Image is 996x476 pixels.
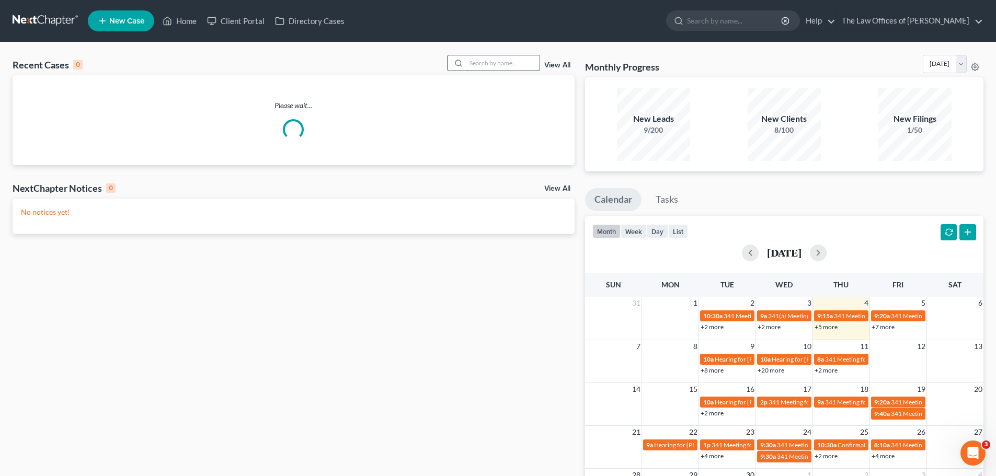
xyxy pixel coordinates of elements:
[592,224,621,238] button: month
[617,113,690,125] div: New Leads
[802,383,812,396] span: 17
[688,426,699,438] span: 22
[701,323,724,331] a: +2 more
[772,355,909,363] span: Hearing for [PERSON_NAME] & [PERSON_NAME]
[815,366,838,374] a: +2 more
[13,182,116,194] div: NextChapter Notices
[701,409,724,417] a: +2 more
[977,297,983,309] span: 6
[13,100,575,111] p: Please wait...
[745,426,755,438] span: 23
[106,183,116,193] div: 0
[775,280,793,289] span: Wed
[874,398,890,406] span: 9:20a
[815,323,838,331] a: +5 more
[715,398,796,406] span: Hearing for [PERSON_NAME]
[748,113,821,125] div: New Clients
[585,188,642,211] a: Calendar
[712,441,875,449] span: 341 Meeting for [DEMOGRAPHIC_DATA][PERSON_NAME]
[973,340,983,353] span: 13
[748,125,821,135] div: 8/100
[109,17,144,25] span: New Case
[863,297,869,309] span: 4
[777,441,871,449] span: 341 Meeting for [PERSON_NAME]
[760,398,768,406] span: 2p
[834,312,983,320] span: 341 Meeting for [PERSON_NAME] & [PERSON_NAME]
[270,11,350,30] a: Directory Cases
[631,383,642,396] span: 14
[833,280,849,289] span: Thu
[767,247,802,258] h2: [DATE]
[916,383,926,396] span: 19
[647,224,668,238] button: day
[544,62,570,69] a: View All
[874,312,890,320] span: 9:20a
[585,61,659,73] h3: Monthly Progress
[760,441,776,449] span: 9:30a
[982,440,990,449] span: 3
[872,323,895,331] a: +7 more
[724,312,818,320] span: 341 Meeting for [PERSON_NAME]
[859,426,869,438] span: 25
[891,441,985,449] span: 341 Meeting for [PERSON_NAME]
[617,125,690,135] div: 9/200
[960,440,986,466] iframe: Intercom live chat
[817,312,833,320] span: 9:15a
[760,355,771,363] span: 10a
[859,383,869,396] span: 18
[758,366,784,374] a: +20 more
[874,410,890,417] span: 9:40a
[621,224,647,238] button: week
[760,312,767,320] span: 9a
[692,297,699,309] span: 1
[21,207,566,217] p: No notices yet!
[202,11,270,30] a: Client Portal
[654,441,791,449] span: Hearing for [PERSON_NAME] & [PERSON_NAME]
[631,426,642,438] span: 21
[687,11,783,30] input: Search by name...
[815,452,838,460] a: +2 more
[758,323,781,331] a: +2 more
[157,11,202,30] a: Home
[916,340,926,353] span: 12
[668,224,688,238] button: list
[646,188,688,211] a: Tasks
[878,113,952,125] div: New Filings
[703,441,711,449] span: 1p
[703,355,714,363] span: 10a
[916,426,926,438] span: 26
[817,441,837,449] span: 10:30a
[631,297,642,309] span: 31
[692,340,699,353] span: 8
[715,355,796,363] span: Hearing for [PERSON_NAME]
[802,426,812,438] span: 24
[688,383,699,396] span: 15
[802,340,812,353] span: 10
[825,355,975,363] span: 341 Meeting for [PERSON_NAME] & [PERSON_NAME]
[701,366,724,374] a: +8 more
[745,383,755,396] span: 16
[661,280,680,289] span: Mon
[878,125,952,135] div: 1/50
[701,452,724,460] a: +4 more
[874,441,890,449] span: 8:10a
[806,297,812,309] span: 3
[920,297,926,309] span: 5
[891,312,985,320] span: 341 Meeting for [PERSON_NAME]
[635,340,642,353] span: 7
[837,11,983,30] a: The Law Offices of [PERSON_NAME]
[544,185,570,192] a: View All
[777,452,871,460] span: 341 Meeting for [PERSON_NAME]
[800,11,835,30] a: Help
[859,340,869,353] span: 11
[13,59,83,71] div: Recent Cases
[703,312,723,320] span: 10:30a
[606,280,621,289] span: Sun
[749,340,755,353] span: 9
[891,410,985,417] span: 341 Meeting for [PERSON_NAME]
[973,426,983,438] span: 27
[646,441,653,449] span: 9a
[948,280,961,289] span: Sat
[892,280,903,289] span: Fri
[973,383,983,396] span: 20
